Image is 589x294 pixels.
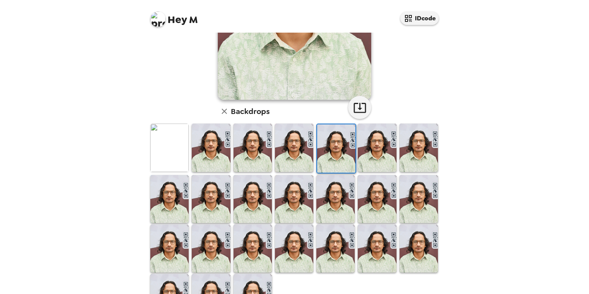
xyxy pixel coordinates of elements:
[150,8,198,25] span: M
[168,13,187,26] span: Hey
[400,12,439,25] button: IDcode
[150,12,166,27] img: profile pic
[150,124,189,172] img: Original
[231,105,270,117] h6: Backdrops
